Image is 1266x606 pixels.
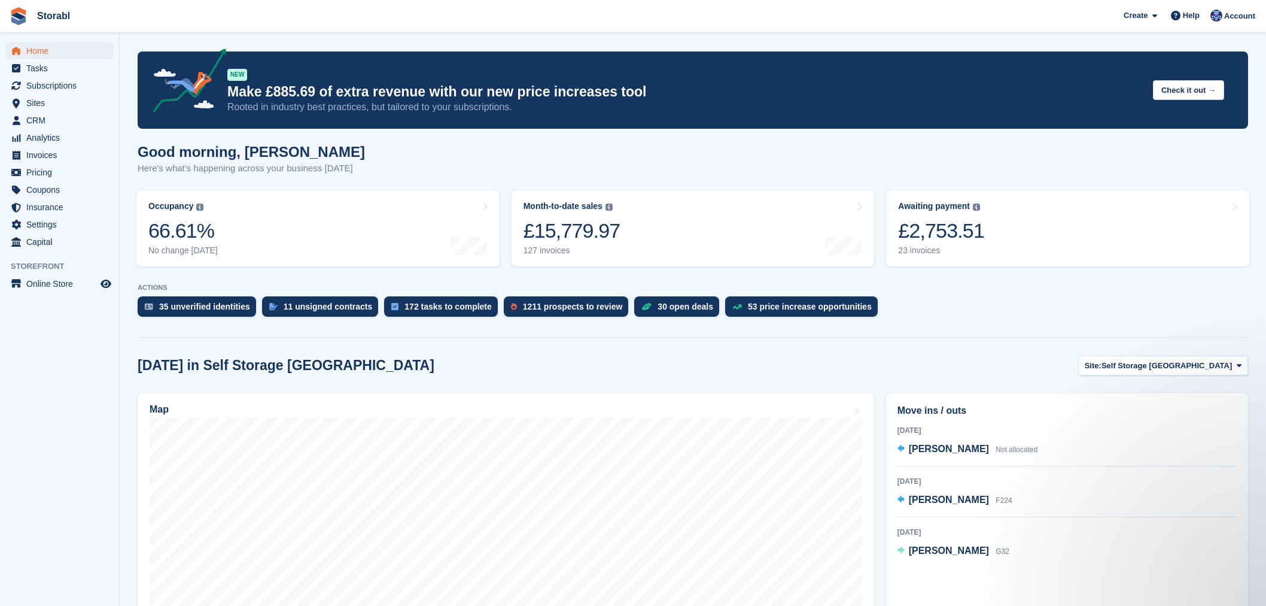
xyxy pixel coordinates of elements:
img: price-adjustments-announcement-icon-8257ccfd72463d97f412b2fc003d46551f7dbcb40ab6d574587a9cd5c0d94... [143,49,227,117]
a: Storabl [32,6,75,26]
a: 1211 prospects to review [504,296,635,323]
a: menu [6,77,113,94]
a: Preview store [99,277,113,291]
div: £2,753.51 [898,219,984,243]
span: [PERSON_NAME] [909,444,989,454]
div: 127 invoices [524,246,620,256]
a: menu [6,199,113,216]
span: Self Storage [GEOGRAPHIC_DATA] [1101,360,1232,372]
span: Help [1183,10,1200,22]
img: task-75834270c22a3079a89374b754ae025e5fb1db73e45f91037f5363f120a921f8.svg [391,303,398,310]
a: 11 unsigned contracts [262,296,385,323]
a: menu [6,112,113,129]
div: 23 invoices [898,246,984,256]
span: Site: [1085,360,1101,372]
div: 11 unsigned contracts [284,302,373,311]
img: prospect-51fa495bee0391a8d652442698ab0144808aea92771e9ea1ae160a38d050c398.svg [511,303,517,310]
a: [PERSON_NAME] G32 [897,544,1009,559]
span: F224 [996,496,1012,505]
span: Coupons [26,181,98,198]
span: G32 [996,547,1009,556]
img: stora-icon-8386f47178a22dfd0bd8f6a31ec36ba5ce8667c1dd55bd0f319d3a0aa187defe.svg [10,7,28,25]
div: £15,779.97 [524,219,620,243]
span: Pricing [26,164,98,181]
a: menu [6,95,113,111]
a: 53 price increase opportunities [725,296,884,323]
button: Site: Self Storage [GEOGRAPHIC_DATA] [1078,356,1248,375]
span: [PERSON_NAME] [909,546,989,556]
h2: Move ins / outs [897,404,1237,418]
span: CRM [26,112,98,129]
div: [DATE] [897,527,1237,538]
span: [PERSON_NAME] [909,495,989,505]
a: menu [6,234,113,250]
span: Subscriptions [26,77,98,94]
span: Home [26,43,98,59]
a: menu [6,275,113,292]
a: Month-to-date sales £15,779.97 127 invoices [512,190,875,266]
a: 172 tasks to complete [384,296,504,323]
button: Check it out → [1153,80,1224,100]
div: 172 tasks to complete [404,302,492,311]
div: Month-to-date sales [524,201,602,211]
a: [PERSON_NAME] Not allocated [897,442,1038,457]
span: Create [1124,10,1148,22]
div: 1211 prospects to review [523,302,623,311]
p: Make £885.69 of extra revenue with our new price increases tool [227,83,1143,101]
span: Tasks [26,60,98,77]
span: Online Store [26,275,98,292]
div: 53 price increase opportunities [748,302,872,311]
h2: Map [150,404,169,415]
img: verify_identity-adf6edd0f0f0b5bbfe63781bf79b02c33cf7c696d77639b501bdc392416b5a36.svg [145,303,153,310]
a: menu [6,181,113,198]
a: menu [6,164,113,181]
div: No change [DATE] [148,246,218,256]
a: menu [6,216,113,233]
img: icon-info-grey-7440780725fd019a000dd9b08b2336e03edf1995a4989e88bcd33f0948082b44.svg [196,204,203,211]
div: Awaiting payment [898,201,970,211]
div: [DATE] [897,425,1237,436]
span: Invoices [26,147,98,163]
img: icon-info-grey-7440780725fd019a000dd9b08b2336e03edf1995a4989e88bcd33f0948082b44.svg [605,204,613,211]
span: Settings [26,216,98,233]
span: Account [1224,10,1255,22]
h2: [DATE] in Self Storage [GEOGRAPHIC_DATA] [138,357,434,374]
div: 66.61% [148,219,218,243]
a: Awaiting payment £2,753.51 23 invoices [886,190,1249,266]
a: Occupancy 66.61% No change [DATE] [136,190,500,266]
a: 30 open deals [634,296,725,323]
h1: Good morning, [PERSON_NAME] [138,144,365,160]
img: Tegan Ewart [1210,10,1222,22]
img: contract_signature_icon-13c848040528278c33f63329250d36e43548de30e8caae1d1a13099fd9432cc5.svg [269,303,278,310]
p: Here's what's happening across your business [DATE] [138,162,365,175]
div: [DATE] [897,476,1237,487]
div: 35 unverified identities [159,302,250,311]
div: 30 open deals [658,302,713,311]
div: Occupancy [148,201,193,211]
p: Rooted in industry best practices, but tailored to your subscriptions. [227,101,1143,114]
a: menu [6,60,113,77]
a: menu [6,43,113,59]
img: icon-info-grey-7440780725fd019a000dd9b08b2336e03edf1995a4989e88bcd33f0948082b44.svg [973,204,980,211]
span: Sites [26,95,98,111]
p: ACTIONS [138,284,1248,292]
img: deal-1b604bf984904fb50ccaf53a9ad4b4a5d6e5aea283cecdc64d6e3604feb123c2.svg [641,302,652,311]
div: NEW [227,69,247,81]
span: Capital [26,234,98,250]
span: Not allocated [996,446,1037,454]
a: [PERSON_NAME] F224 [897,493,1012,508]
span: Analytics [26,129,98,146]
a: menu [6,129,113,146]
a: 35 unverified identities [138,296,262,323]
img: price_increase_opportunities-93ffe204e8149a01c8c9dc8f82e8f89637d9d84a8eef4429ea346261dce0b2c0.svg [732,304,742,310]
a: menu [6,147,113,163]
span: Storefront [11,260,119,272]
span: Insurance [26,199,98,216]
